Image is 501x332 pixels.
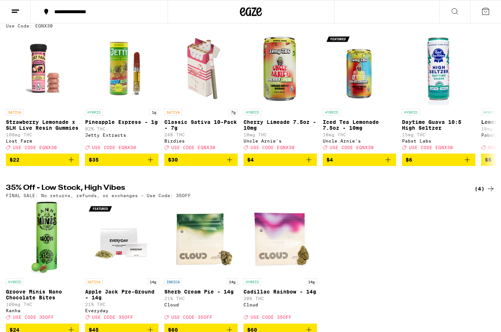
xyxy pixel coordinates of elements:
[244,154,317,166] button: Add to bag
[402,119,475,131] p: Daytime Guava 10:5 High Seltzer
[164,139,238,143] div: Birdies
[402,132,475,137] p: 15mg THC
[323,32,396,105] img: Uncle Arnie's - Iced Tea Lemonade 7.5oz - 10mg
[147,278,158,285] p: 14g
[475,184,495,193] a: (4)
[85,308,158,313] div: Everyday
[6,154,79,166] button: Add to bag
[85,126,158,131] p: 82% THC
[402,139,475,143] div: Pabst Labs
[402,32,475,105] img: Pabst Labs - Daytime Guava 10:5 High Seltzer
[164,296,238,301] p: 21% THC
[229,109,238,115] p: 7g
[164,32,238,105] img: Birdies - Classic Sativa 10-Pack - 7g
[323,154,396,166] button: Add to bag
[164,109,182,115] p: SATIVA
[244,139,317,143] div: Uncle Arnie's
[6,193,191,198] p: FINAL SALE: No returns, refunds, or exchanges - Use Code: 35OFF
[251,145,295,150] span: USE CODE EQNX30
[6,109,23,115] p: SATIVA
[85,32,158,154] a: Open page for Pineapple Express - 1g from Jetty Extracts
[6,278,23,285] p: HYBRID
[323,109,340,115] p: HYBRID
[6,202,79,323] a: Open page for Groove Minis Nano Chocolate Bites from Kanha
[92,315,133,320] span: USE CODE 35OFF
[6,184,459,193] h2: 35% Off - Low Stock, High Vibes
[247,157,254,163] span: $4
[85,278,103,285] p: SATIVA
[6,302,79,307] p: 100mg THC
[85,289,158,300] p: Apple Jack Pre-Ground - 14g
[164,32,238,154] a: Open page for Classic Sativa 10-Pack - 7g from Birdies
[85,109,103,115] p: HYBRID
[6,139,79,143] div: Lost Farm
[164,119,238,131] p: Classic Sativa 10-Pack - 7g
[409,145,453,150] span: USE CODE EQNX30
[323,132,396,137] p: 10mg THC
[171,315,212,320] span: USE CODE 35OFF
[330,145,374,150] span: USE CODE EQNX30
[85,32,158,105] img: Jetty Extracts - Pineapple Express - 1g
[251,315,292,320] span: USE CODE 35OFF
[28,202,57,275] img: Kanha - Groove Minis Nano Chocolate Bites
[85,119,158,125] p: Pineapple Express - 1g
[244,202,317,323] a: Open page for Cadillac Rainbow - 14g from Cloud
[244,32,317,154] a: Open page for Cherry Limeade 7.5oz - 10mg from Uncle Arnie's
[13,315,54,320] span: USE CODE 35OFF
[171,145,215,150] span: USE CODE EQNX30
[402,154,475,166] button: Add to bag
[10,157,19,163] span: $22
[85,154,158,166] button: Add to bag
[85,202,158,323] a: Open page for Apple Jack Pre-Ground - 14g from Everyday
[164,154,238,166] button: Add to bag
[481,109,499,115] p: HYBRID
[150,109,158,115] p: 1g
[244,119,317,131] p: Cherry Limeade 7.5oz - 10mg
[323,119,396,131] p: Iced Tea Lemonade 7.5oz - 10mg
[326,157,333,163] span: $4
[6,132,79,137] p: 100mg THC
[164,302,238,307] div: Cloud
[6,119,79,131] p: Strawberry Lemonade x SLH Live Resin Gummies
[244,278,261,285] p: HYBRID
[164,132,238,137] p: 24% THC
[89,157,99,163] span: $35
[92,145,136,150] span: USE CODE EQNX30
[244,289,317,295] p: Cadillac Rainbow - 14g
[244,296,317,301] p: 20% THC
[164,289,238,295] p: Sherb Cream Pie - 14g
[402,32,475,154] a: Open page for Daytime Guava 10:5 High Seltzer from Pabst Labs
[227,278,238,285] p: 14g
[406,157,412,163] span: $6
[244,302,317,307] div: Cloud
[6,32,79,154] a: Open page for Strawberry Lemonade x SLH Live Resin Gummies from Lost Farm
[323,139,396,143] div: Uncle Arnie's
[402,109,420,115] p: HYBRID
[164,278,182,285] p: INDICA
[323,32,396,154] a: Open page for Iced Tea Lemonade 7.5oz - 10mg from Uncle Arnie's
[85,202,158,275] img: Everyday - Apple Jack Pre-Ground - 14g
[244,202,317,275] img: Cloud - Cadillac Rainbow - 14g
[485,157,491,163] span: $5
[164,202,238,275] img: Cloud - Sherb Cream Pie - 14g
[244,109,261,115] p: HYBRID
[164,202,238,323] a: Open page for Sherb Cream Pie - 14g from Cloud
[168,157,178,163] span: $30
[244,132,317,137] p: 10mg THC
[306,278,317,285] p: 14g
[85,133,158,137] div: Jetty Extracts
[6,23,53,28] p: Use Code: EQNX30
[244,32,317,105] img: Uncle Arnie's - Cherry Limeade 7.5oz - 10mg
[85,302,158,307] p: 21% THC
[6,32,79,105] img: Lost Farm - Strawberry Lemonade x SLH Live Resin Gummies
[6,308,79,313] div: Kanha
[6,289,79,300] p: Groove Minis Nano Chocolate Bites
[13,145,57,150] span: USE CODE EQNX30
